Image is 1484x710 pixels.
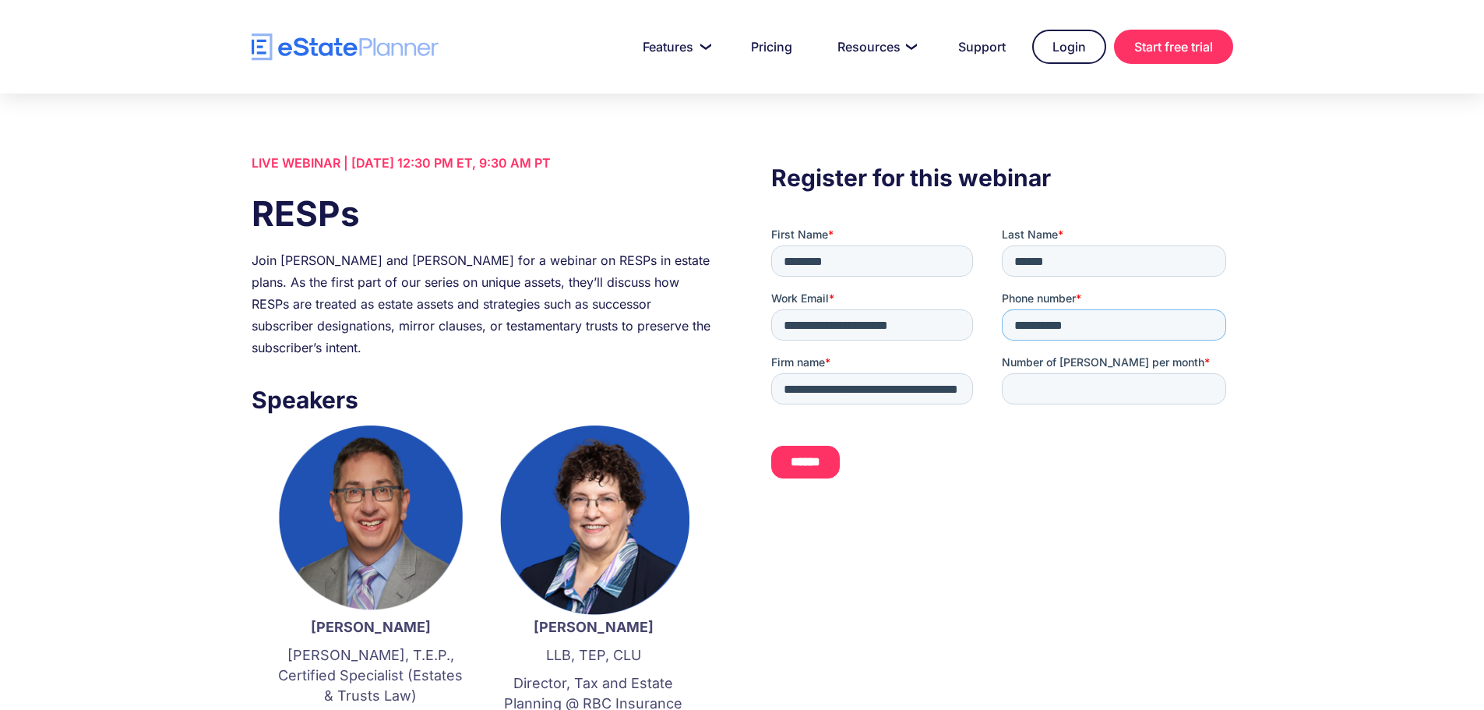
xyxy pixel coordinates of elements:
[819,31,932,62] a: Resources
[1114,30,1233,64] a: Start free trial
[771,160,1232,196] h3: Register for this webinar
[252,34,439,61] a: home
[311,619,431,635] strong: [PERSON_NAME]
[624,31,724,62] a: Features
[498,645,689,666] p: LLB, TEP, CLU
[1032,30,1106,64] a: Login
[939,31,1024,62] a: Support
[771,227,1232,524] iframe: Form 0
[252,189,713,238] h1: RESPs
[252,152,713,174] div: LIVE WEBINAR | [DATE] 12:30 PM ET, 9:30 AM PT
[732,31,811,62] a: Pricing
[252,249,713,359] div: Join [PERSON_NAME] and [PERSON_NAME] for a webinar on RESPs in estate plans. As the first part of...
[275,645,467,706] p: [PERSON_NAME], T.E.P., Certified Specialist (Estates & Trusts Law)
[534,619,654,635] strong: [PERSON_NAME]
[252,382,713,418] h3: Speakers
